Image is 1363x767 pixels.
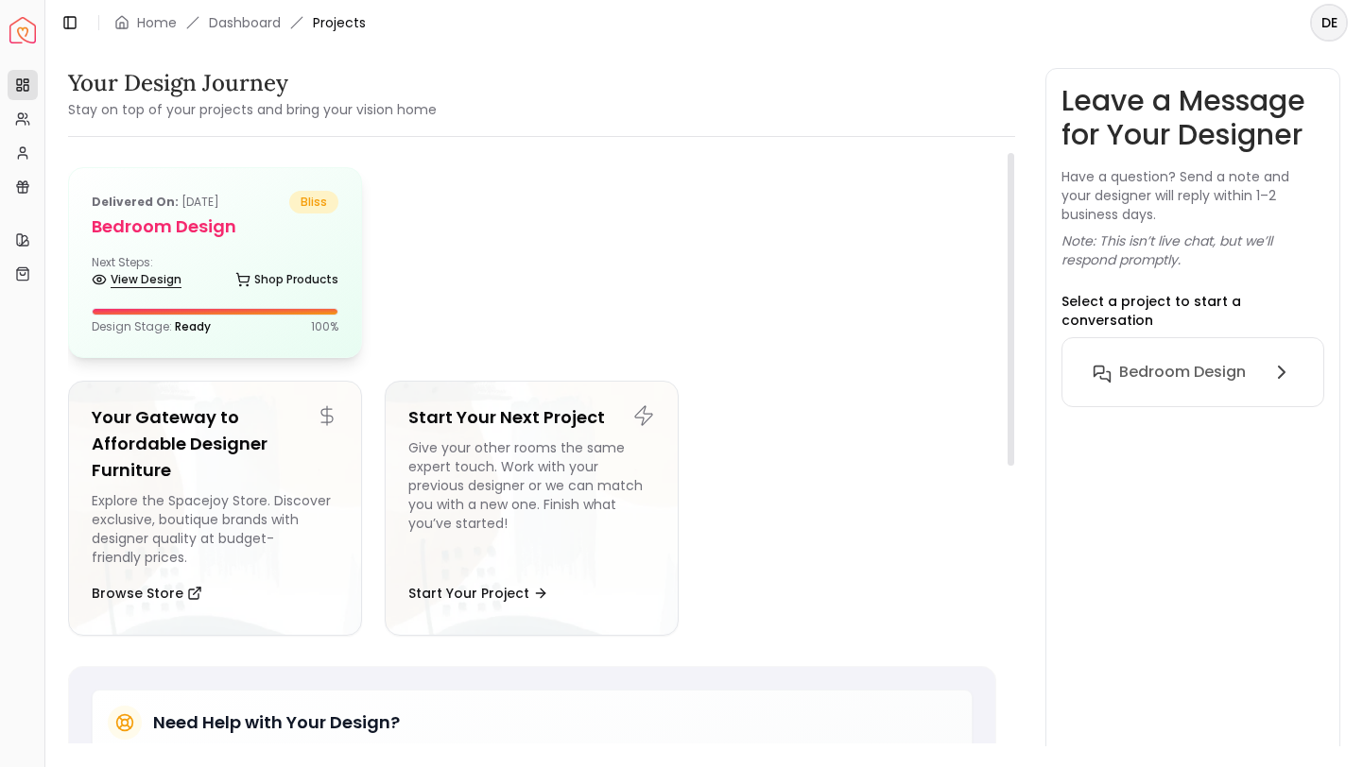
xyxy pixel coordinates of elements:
p: Design Stage: [92,319,211,334]
button: Start Your Project [408,574,548,612]
h5: Bedroom design [92,213,338,240]
h5: Need Help with Your Design? [153,709,400,736]
h5: Your Gateway to Affordable Designer Furniture [92,404,338,484]
button: Browse Store [92,574,202,612]
a: Start Your Next ProjectGive your other rooms the same expert touch. Work with your previous desig... [385,381,679,636]
h6: Bedroom design [1119,361,1246,383]
h5: Start Your Next Project [408,404,655,431]
a: View Design [92,266,181,293]
div: Next Steps: [92,255,338,293]
span: Ready [175,318,211,334]
span: bliss [289,191,338,213]
span: Projects [313,13,366,32]
img: Spacejoy Logo [9,17,36,43]
b: Delivered on: [92,194,179,210]
div: Explore the Spacejoy Store. Discover exclusive, boutique brands with designer quality at budget-f... [92,491,338,567]
div: Give your other rooms the same expert touch. Work with your previous designer or we can match you... [408,438,655,567]
button: Bedroom design [1078,353,1309,391]
a: Home [137,13,177,32]
a: Your Gateway to Affordable Designer FurnitureExplore the Spacejoy Store. Discover exclusive, bout... [68,381,362,636]
h3: Your Design Journey [68,68,437,98]
a: Spacejoy [9,17,36,43]
p: Select a project to start a conversation [1061,292,1325,330]
p: Have a question? Send a note and your designer will reply within 1–2 business days. [1061,167,1325,224]
p: [DATE] [92,191,219,213]
nav: breadcrumb [114,13,366,32]
h3: Leave a Message for Your Designer [1061,84,1325,152]
a: Shop Products [235,266,338,293]
a: Dashboard [209,13,281,32]
span: DE [1312,6,1346,40]
p: 100 % [311,319,338,334]
p: Note: This isn’t live chat, but we’ll respond promptly. [1061,231,1325,269]
button: DE [1310,4,1348,42]
small: Stay on top of your projects and bring your vision home [68,100,437,119]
